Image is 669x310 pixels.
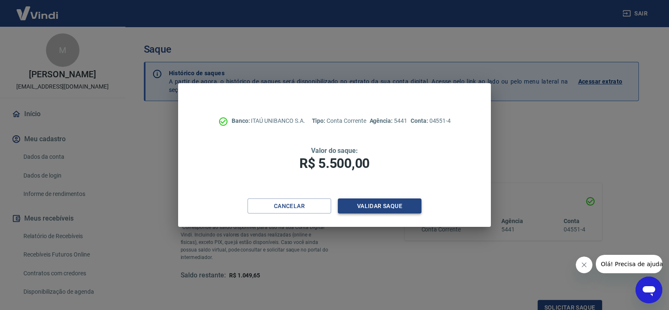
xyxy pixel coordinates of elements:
span: Tipo: [312,117,327,124]
p: 5441 [370,117,407,125]
span: R$ 5.500,00 [299,155,370,171]
span: Agência: [370,117,394,124]
span: Valor do saque: [311,147,358,155]
button: Validar saque [338,198,421,214]
span: Conta: [411,117,429,124]
iframe: Mensagem da empresa [596,255,662,273]
p: Conta Corrente [312,117,366,125]
span: Banco: [232,117,251,124]
button: Cancelar [248,198,331,214]
p: 04551-4 [411,117,451,125]
iframe: Botão para abrir a janela de mensagens [636,277,662,303]
p: ITAÚ UNIBANCO S.A. [232,117,305,125]
iframe: Fechar mensagem [576,257,592,273]
span: Olá! Precisa de ajuda? [5,6,70,13]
